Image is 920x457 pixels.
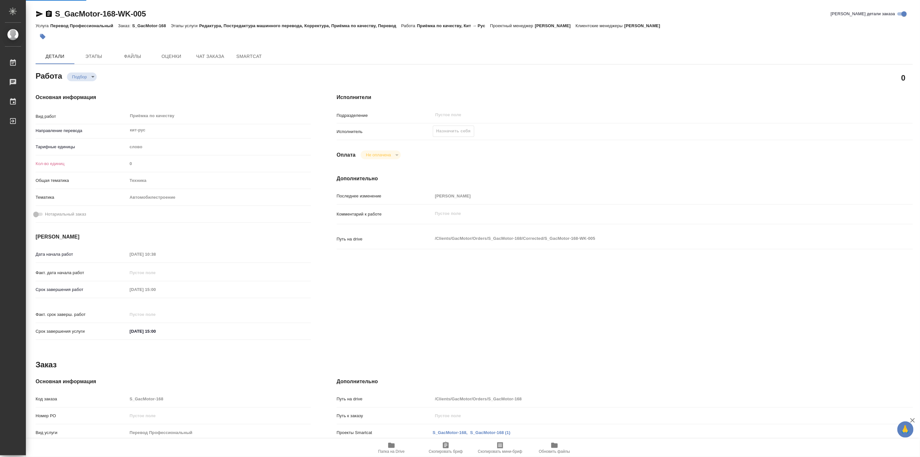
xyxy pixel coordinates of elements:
p: Путь на drive [337,236,433,242]
textarea: /Clients/GacMotor/Orders/S_GacMotor-168/Corrected/S_GacMotor-168-WK-005 [433,233,865,244]
p: [PERSON_NAME] [535,23,575,28]
input: Пустое поле [127,310,184,319]
input: Пустое поле [433,411,865,420]
p: Тематика [36,194,127,201]
input: Пустое поле [433,394,865,404]
p: Срок завершения услуги [36,328,127,335]
a: S_GacMotor-168, [433,430,468,435]
p: Приёмка по качеству, Кит → Рус [417,23,490,28]
p: Номер РО [36,413,127,419]
span: Нотариальный заказ [45,211,86,217]
span: Папка на Drive [378,449,405,454]
div: Подбор [67,72,97,81]
div: Автомобилестроение [127,192,311,203]
input: ✎ Введи что-нибудь [127,327,184,336]
span: Файлы [117,52,148,61]
span: Детали [39,52,71,61]
input: Пустое поле [127,394,311,404]
p: Проекты Smartcat [337,429,433,436]
input: Пустое поле [127,411,311,420]
button: 🙏 [897,421,914,438]
button: Скопировать бриф [419,439,473,457]
h2: 0 [901,72,905,83]
p: Общая тематика [36,177,127,184]
span: SmartCat [234,52,265,61]
p: Этапы услуги [171,23,199,28]
p: [PERSON_NAME] [624,23,665,28]
a: S_GacMotor-168 (1) [470,430,510,435]
button: Скопировать ссылку для ЯМессенджера [36,10,43,18]
p: Код заказа [36,396,127,402]
h2: Заказ [36,360,57,370]
p: Вид услуги [36,429,127,436]
button: Скопировать мини-бриф [473,439,527,457]
button: Скопировать ссылку [45,10,53,18]
h4: [PERSON_NAME] [36,233,311,241]
span: Скопировать бриф [429,449,463,454]
p: Дата начала работ [36,251,127,258]
div: слово [127,141,311,152]
div: Подбор [361,150,400,159]
p: Факт. срок заверш. работ [36,311,127,318]
span: [PERSON_NAME] детали заказа [831,11,895,17]
p: Редактура, Постредактура машинного перевода, Корректура, Приёмка по качеству, Перевод [199,23,401,28]
p: Кол-во единиц [36,161,127,167]
span: 🙏 [900,423,911,436]
p: Клиентские менеджеры [575,23,624,28]
p: Исполнитель [337,128,433,135]
span: Скопировать мини-бриф [478,449,522,454]
p: Срок завершения работ [36,286,127,293]
h4: Дополнительно [337,175,913,183]
p: Заказ: [118,23,132,28]
input: Пустое поле [127,268,184,277]
button: Подбор [70,74,89,80]
h4: Основная информация [36,378,311,385]
a: S_GacMotor-168-WK-005 [55,9,146,18]
h4: Исполнители [337,94,913,101]
p: Факт. дата начала работ [36,270,127,276]
p: Проектный менеджер [490,23,535,28]
h4: Оплата [337,151,356,159]
h4: Основная информация [36,94,311,101]
p: Перевод Профессиональный [50,23,118,28]
input: Пустое поле [433,191,865,201]
p: Последнее изменение [337,193,433,199]
p: Путь на drive [337,396,433,402]
h4: Дополнительно [337,378,913,385]
input: Пустое поле [435,111,850,119]
p: Комментарий к работе [337,211,433,217]
div: Техника [127,175,311,186]
button: Не оплачена [364,152,393,158]
input: Пустое поле [127,428,311,437]
button: Обновить файлы [527,439,582,457]
input: Пустое поле [127,159,311,168]
span: Оценки [156,52,187,61]
p: Путь к заказу [337,413,433,419]
p: S_GacMotor-168 [132,23,171,28]
input: Пустое поле [127,250,184,259]
p: Вид работ [36,113,127,120]
span: Обновить файлы [539,449,570,454]
p: Направление перевода [36,128,127,134]
input: Пустое поле [127,285,184,294]
span: Этапы [78,52,109,61]
h2: Работа [36,70,62,81]
button: Добавить тэг [36,29,50,44]
p: Работа [401,23,417,28]
p: Подразделение [337,112,433,119]
p: Услуга [36,23,50,28]
button: Папка на Drive [364,439,419,457]
span: Чат заказа [195,52,226,61]
p: Тарифные единицы [36,144,127,150]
